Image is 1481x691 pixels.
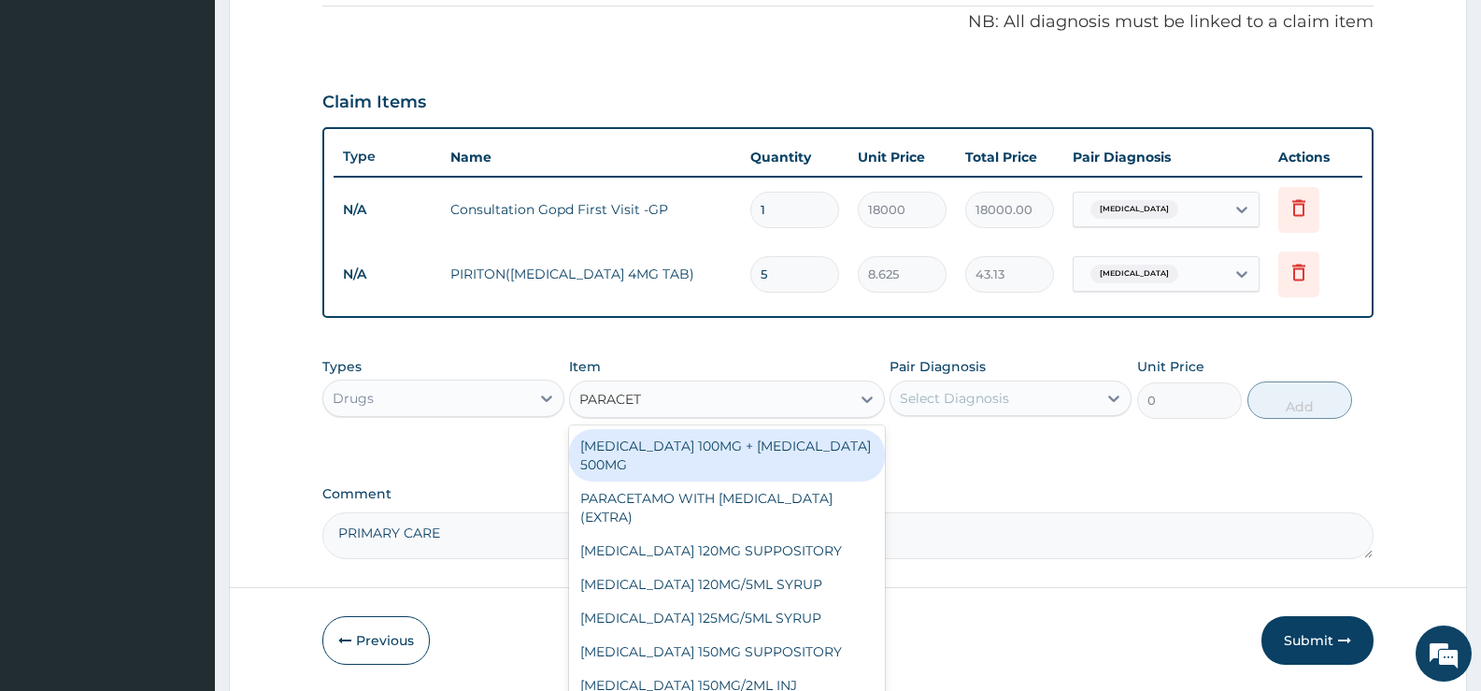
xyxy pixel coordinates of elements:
[569,357,601,376] label: Item
[741,138,848,176] th: Quantity
[441,138,741,176] th: Name
[569,635,884,669] div: [MEDICAL_DATA] 150MG SUPPOSITORY
[569,568,884,601] div: [MEDICAL_DATA] 120MG/5ML SYRUP
[322,486,1374,502] label: Comment
[306,9,351,54] div: Minimize live chat window
[890,357,986,376] label: Pair Diagnosis
[35,94,76,140] img: d_794563401_company_1708531726252_794563401
[322,359,362,375] label: Types
[322,93,426,113] h3: Claim Items
[569,482,884,534] div: PARACETAMO WITH [MEDICAL_DATA] (EXTRA)
[569,534,884,568] div: [MEDICAL_DATA] 120MG SUPPOSITORY
[1090,265,1178,283] span: [MEDICAL_DATA]
[956,138,1063,176] th: Total Price
[569,601,884,635] div: [MEDICAL_DATA] 125MG/5ML SYRUP
[9,478,356,543] textarea: Type your message and hit 'Enter'
[900,389,1009,408] div: Select Diagnosis
[334,193,441,227] td: N/A
[1247,381,1352,419] button: Add
[322,10,1374,35] p: NB: All diagnosis must be linked to a claim item
[441,191,741,228] td: Consultation Gopd First Visit -GP
[108,219,258,408] span: We're online!
[322,616,430,665] button: Previous
[1261,616,1374,665] button: Submit
[333,389,374,408] div: Drugs
[569,429,884,482] div: [MEDICAL_DATA] 100MG + [MEDICAL_DATA] 500MG
[848,138,956,176] th: Unit Price
[334,257,441,292] td: N/A
[1137,357,1204,376] label: Unit Price
[97,105,314,129] div: Chat with us now
[1269,138,1362,176] th: Actions
[1063,138,1269,176] th: Pair Diagnosis
[334,139,441,174] th: Type
[1090,200,1178,219] span: [MEDICAL_DATA]
[441,255,741,293] td: PIRITON([MEDICAL_DATA] 4MG TAB)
